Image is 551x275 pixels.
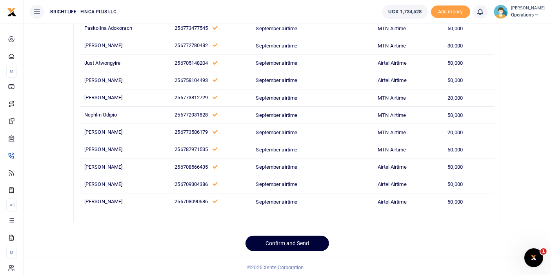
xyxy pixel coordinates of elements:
a: profile-user [PERSON_NAME] Operations [494,5,545,19]
span: [PERSON_NAME] [84,95,122,100]
span: [PERSON_NAME] [84,181,122,187]
td: 20,000 [443,89,495,106]
td: September airtime [251,193,316,210]
a: This number has been validated [213,146,218,152]
td: September airtime [251,158,316,176]
a: This number has been validated [213,95,218,100]
td: Airtel Airtime [373,55,443,72]
li: M [6,246,17,259]
td: September airtime [251,55,316,72]
span: [PERSON_NAME] [84,146,122,152]
span: [PERSON_NAME] [84,164,122,170]
span: Operations [511,11,545,18]
a: This number has been validated [213,112,218,118]
li: Wallet ballance [379,5,431,19]
span: Just Atwongyire [84,60,121,66]
img: logo-small [7,7,16,17]
td: September airtime [251,72,316,89]
a: This number has been validated [213,164,218,170]
img: profile-user [494,5,508,19]
td: September airtime [251,124,316,141]
a: This number has been validated [213,77,218,83]
span: Add money [431,5,470,18]
td: September airtime [251,176,316,193]
a: Add money [431,8,470,14]
td: Airtel Airtime [373,176,443,193]
li: Ac [6,199,17,211]
span: 1 [540,248,547,255]
td: MTN Airtime [373,37,443,55]
span: 256772780482 [175,42,208,48]
button: Confirm and Send [245,236,329,251]
td: 50,000 [443,176,495,193]
a: UGX 1,734,528 [382,5,427,19]
a: logo-small logo-large logo-large [7,9,16,15]
span: Nephlin Odipio [84,112,117,118]
a: This number has been validated [213,129,218,135]
td: MTN Airtime [373,89,443,106]
a: This number has been validated [213,25,218,31]
td: 50,000 [443,20,495,37]
span: 256773812729 [175,95,208,100]
td: 30,000 [443,37,495,55]
span: [PERSON_NAME] [84,42,122,48]
td: 50,000 [443,72,495,89]
span: 256787971535 [175,146,208,152]
td: Airtel Airtime [373,158,443,176]
td: September airtime [251,106,316,124]
td: 50,000 [443,55,495,72]
span: 256708090686 [175,199,208,204]
span: 256758104493 [175,77,208,83]
span: 256709304386 [175,181,208,187]
span: [PERSON_NAME] [84,199,122,204]
td: MTN Airtime [373,20,443,37]
td: MTN Airtime [373,106,443,124]
td: 20,000 [443,124,495,141]
span: UGX 1,734,528 [388,8,422,16]
a: This number has been validated [213,60,218,66]
td: 50,000 [443,158,495,176]
td: September airtime [251,37,316,55]
td: September airtime [251,141,316,158]
td: Airtel Airtime [373,72,443,89]
span: 256773477545 [175,25,208,31]
span: BRIGHTLIFE - FINCA PLUS LLC [47,8,120,15]
span: 256773586179 [175,129,208,135]
li: Toup your wallet [431,5,470,18]
li: M [6,65,17,78]
span: 256772931828 [175,112,208,118]
span: [PERSON_NAME] [84,129,122,135]
a: This number has been validated [213,181,218,187]
iframe: Intercom live chat [524,248,543,267]
td: September airtime [251,89,316,106]
td: September airtime [251,20,316,37]
span: [PERSON_NAME] [84,77,122,83]
span: 256708566435 [175,164,208,170]
a: This number has been validated [213,42,218,48]
span: Paskolina Adokorach [84,25,132,31]
small: [PERSON_NAME] [511,5,545,12]
td: 50,000 [443,141,495,158]
td: Airtel Airtime [373,193,443,210]
td: 50,000 [443,106,495,124]
a: This number has been validated [213,199,218,204]
td: 50,000 [443,193,495,210]
span: 256705148204 [175,60,208,66]
td: MTN Airtime [373,124,443,141]
td: MTN Airtime [373,141,443,158]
